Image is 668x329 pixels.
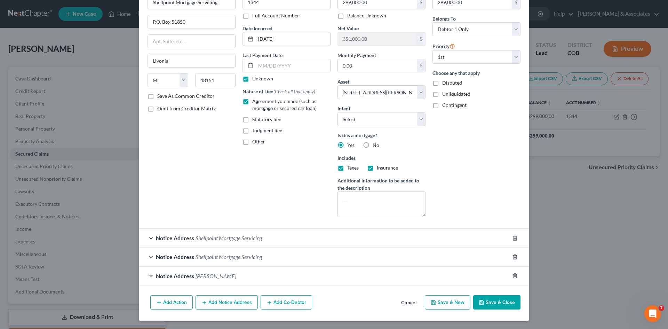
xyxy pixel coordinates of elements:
label: Last Payment Date [242,52,283,59]
div: $ [417,32,425,46]
input: MM/DD/YYYY [256,32,330,46]
span: Other [252,139,265,144]
label: Unknown [252,75,273,82]
label: Full Account Number [252,12,299,19]
label: Save As Common Creditor [157,93,215,100]
span: Notice Address [156,273,194,279]
label: Nature of Lien [242,88,315,95]
span: No [373,142,379,148]
input: 0.00 [338,59,417,72]
span: (Check all that apply) [273,88,315,94]
span: Belongs To [432,16,456,22]
span: Taxes [347,165,359,171]
button: Add Notice Address [196,295,258,310]
span: 7 [659,305,664,311]
button: Save & Close [473,295,520,310]
label: Net Value [337,25,359,32]
iframe: Intercom live chat [644,305,661,322]
label: Is this a mortgage? [337,132,426,139]
span: Shellpoint Mortgage Servicing [196,235,262,241]
button: Add Co-Debtor [261,295,312,310]
label: Balance Unknown [347,12,386,19]
button: Save & New [425,295,470,310]
label: Includes [337,154,426,162]
span: Asset [337,79,349,85]
label: Choose any that apply [432,69,520,77]
span: Omit from Creditor Matrix [157,105,216,111]
input: 0.00 [338,32,417,46]
input: MM/DD/YYYY [256,59,330,72]
label: Date Incurred [242,25,272,32]
span: Contingent [442,102,467,108]
label: Priority [432,42,455,50]
label: Intent [337,105,350,112]
span: Notice Address [156,253,194,260]
span: Statutory lien [252,116,281,122]
input: Apt, Suite, etc... [148,35,235,48]
span: Disputed [442,80,462,86]
span: Yes [347,142,355,148]
label: Additional information to be added to the description [337,177,426,191]
input: Enter city... [148,54,235,67]
input: Enter address... [148,15,235,29]
input: Enter zip... [195,73,236,87]
span: Notice Address [156,235,194,241]
span: Shellpoint Mortgage Servicing [196,253,262,260]
button: Cancel [396,296,422,310]
span: Insurance [377,165,398,171]
label: Monthly Payment [337,52,376,59]
div: $ [417,59,425,72]
span: Unliquidated [442,91,470,97]
span: [PERSON_NAME] [196,273,236,279]
button: Add Action [150,295,193,310]
span: Agreement you made (such as mortgage or secured car loan) [252,98,317,111]
span: Judgment lien [252,127,283,133]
